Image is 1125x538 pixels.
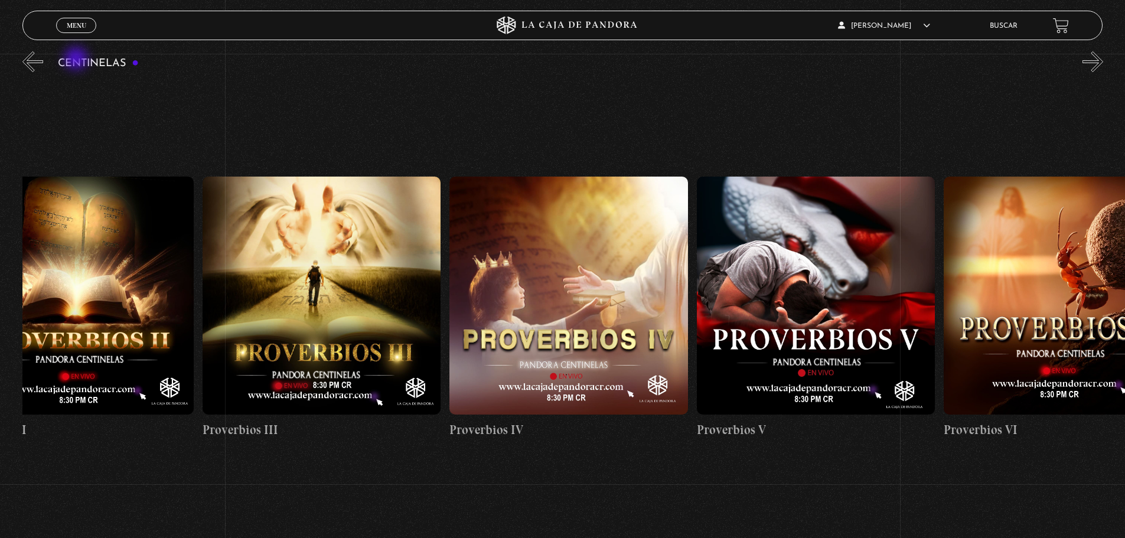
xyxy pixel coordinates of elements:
h3: Centinelas [58,58,139,69]
span: [PERSON_NAME] [838,22,930,30]
a: Proverbios IV [449,81,687,534]
h4: Proverbios V [697,420,935,439]
a: Buscar [990,22,1018,30]
button: Next [1082,51,1103,72]
h4: Proverbios III [203,420,441,439]
span: Menu [67,22,86,29]
h4: Proverbios IV [449,420,687,439]
a: View your shopping cart [1053,18,1069,34]
span: Cerrar [63,32,90,40]
a: Proverbios III [203,81,441,534]
a: Proverbios V [697,81,935,534]
button: Previous [22,51,43,72]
